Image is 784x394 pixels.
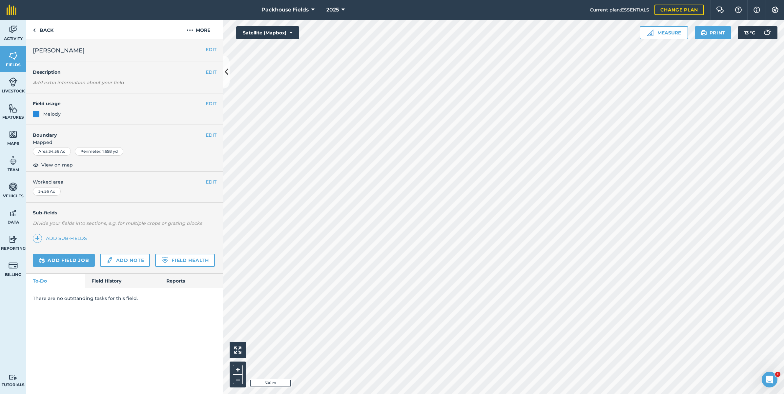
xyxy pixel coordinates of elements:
button: EDIT [206,100,217,107]
div: Perimeter : 1,658 yd [75,147,123,156]
div: Melody [43,110,61,118]
h4: Sub-fields [26,209,223,216]
h4: Boundary [26,125,206,139]
span: Worked area [33,178,217,186]
span: 13 ° C [744,26,755,39]
a: Add sub-fields [33,234,90,243]
button: EDIT [206,46,217,53]
img: svg+xml;base64,PHN2ZyB4bWxucz0iaHR0cDovL3d3dy53My5vcmcvMjAwMC9zdmciIHdpZHRoPSI1NiIgaGVpZ2h0PSI2MC... [9,103,18,113]
img: svg+xml;base64,PHN2ZyB4bWxucz0iaHR0cDovL3d3dy53My5vcmcvMjAwMC9zdmciIHdpZHRoPSIxOSIgaGVpZ2h0PSIyNC... [701,29,707,37]
img: svg+xml;base64,PHN2ZyB4bWxucz0iaHR0cDovL3d3dy53My5vcmcvMjAwMC9zdmciIHdpZHRoPSIxNCIgaGVpZ2h0PSIyNC... [35,234,40,242]
img: svg+xml;base64,PHN2ZyB4bWxucz0iaHR0cDovL3d3dy53My5vcmcvMjAwMC9zdmciIHdpZHRoPSIyMCIgaGVpZ2h0PSIyNC... [187,26,193,34]
img: svg+xml;base64,PD94bWwgdmVyc2lvbj0iMS4wIiBlbmNvZGluZz0idXRmLTgiPz4KPCEtLSBHZW5lcmF0b3I6IEFkb2JlIE... [106,256,113,264]
button: 13 °C [738,26,777,39]
a: Back [26,20,60,39]
img: svg+xml;base64,PD94bWwgdmVyc2lvbj0iMS4wIiBlbmNvZGluZz0idXRmLTgiPz4KPCEtLSBHZW5lcmF0b3I6IEFkb2JlIE... [9,156,18,166]
img: svg+xml;base64,PD94bWwgdmVyc2lvbj0iMS4wIiBlbmNvZGluZz0idXRmLTgiPz4KPCEtLSBHZW5lcmF0b3I6IEFkb2JlIE... [9,77,18,87]
img: svg+xml;base64,PHN2ZyB4bWxucz0iaHR0cDovL3d3dy53My5vcmcvMjAwMC9zdmciIHdpZHRoPSI5IiBoZWlnaHQ9IjI0Ii... [33,26,36,34]
button: Measure [640,26,688,39]
img: Four arrows, one pointing top left, one top right, one bottom right and the last bottom left [234,346,241,354]
a: Field Health [155,254,215,267]
img: svg+xml;base64,PD94bWwgdmVyc2lvbj0iMS4wIiBlbmNvZGluZz0idXRmLTgiPz4KPCEtLSBHZW5lcmF0b3I6IEFkb2JlIE... [760,26,774,39]
img: svg+xml;base64,PD94bWwgdmVyc2lvbj0iMS4wIiBlbmNvZGluZz0idXRmLTgiPz4KPCEtLSBHZW5lcmF0b3I6IEFkb2JlIE... [9,261,18,270]
button: EDIT [206,178,217,186]
img: svg+xml;base64,PHN2ZyB4bWxucz0iaHR0cDovL3d3dy53My5vcmcvMjAwMC9zdmciIHdpZHRoPSI1NiIgaGVpZ2h0PSI2MC... [9,129,18,139]
iframe: Intercom live chat [762,372,777,387]
a: Add note [100,254,150,267]
button: – [233,375,243,384]
img: A question mark icon [734,7,742,13]
img: svg+xml;base64,PD94bWwgdmVyc2lvbj0iMS4wIiBlbmNvZGluZz0idXRmLTgiPz4KPCEtLSBHZW5lcmF0b3I6IEFkb2JlIE... [39,256,45,264]
div: Area : 34.56 Ac [33,147,71,156]
a: Reports [160,274,223,288]
img: Two speech bubbles overlapping with the left bubble in the forefront [716,7,724,13]
img: svg+xml;base64,PD94bWwgdmVyc2lvbj0iMS4wIiBlbmNvZGluZz0idXRmLTgiPz4KPCEtLSBHZW5lcmF0b3I6IEFkb2JlIE... [9,208,18,218]
img: svg+xml;base64,PD94bWwgdmVyc2lvbj0iMS4wIiBlbmNvZGluZz0idXRmLTgiPz4KPCEtLSBHZW5lcmF0b3I6IEFkb2JlIE... [9,182,18,192]
img: svg+xml;base64,PHN2ZyB4bWxucz0iaHR0cDovL3d3dy53My5vcmcvMjAwMC9zdmciIHdpZHRoPSI1NiIgaGVpZ2h0PSI2MC... [9,51,18,61]
img: svg+xml;base64,PHN2ZyB4bWxucz0iaHR0cDovL3d3dy53My5vcmcvMjAwMC9zdmciIHdpZHRoPSIxOCIgaGVpZ2h0PSIyNC... [33,161,39,169]
h4: Description [33,69,217,76]
img: svg+xml;base64,PD94bWwgdmVyc2lvbj0iMS4wIiBlbmNvZGluZz0idXRmLTgiPz4KPCEtLSBHZW5lcmF0b3I6IEFkb2JlIE... [9,374,18,381]
span: 2025 [326,6,339,14]
button: EDIT [206,131,217,139]
button: EDIT [206,69,217,76]
img: fieldmargin Logo [7,5,16,15]
span: Packhouse Fields [261,6,309,14]
img: svg+xml;base64,PHN2ZyB4bWxucz0iaHR0cDovL3d3dy53My5vcmcvMjAwMC9zdmciIHdpZHRoPSIxNyIgaGVpZ2h0PSIxNy... [753,6,760,14]
img: Ruler icon [647,30,653,36]
button: + [233,365,243,375]
div: 34.56 Ac [33,187,61,196]
p: There are no outstanding tasks for this field. [33,295,217,302]
button: Satellite (Mapbox) [236,26,299,39]
a: Field History [85,274,159,288]
span: [PERSON_NAME] [33,46,85,55]
h4: Field usage [33,100,206,107]
em: Divide your fields into sections, e.g. for multiple crops or grazing blocks [33,220,202,226]
span: Mapped [26,139,223,146]
button: More [174,20,223,39]
a: Change plan [654,5,704,15]
span: 1 [775,372,780,377]
a: Add field job [33,254,95,267]
img: svg+xml;base64,PD94bWwgdmVyc2lvbj0iMS4wIiBlbmNvZGluZz0idXRmLTgiPz4KPCEtLSBHZW5lcmF0b3I6IEFkb2JlIE... [9,234,18,244]
a: To-Do [26,274,85,288]
span: View on map [41,161,73,168]
img: A cog icon [771,7,779,13]
button: Print [695,26,732,39]
button: View on map [33,161,73,169]
em: Add extra information about your field [33,80,124,86]
img: svg+xml;base64,PD94bWwgdmVyc2lvbj0iMS4wIiBlbmNvZGluZz0idXRmLTgiPz4KPCEtLSBHZW5lcmF0b3I6IEFkb2JlIE... [9,25,18,34]
span: Current plan : ESSENTIALS [590,6,649,13]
